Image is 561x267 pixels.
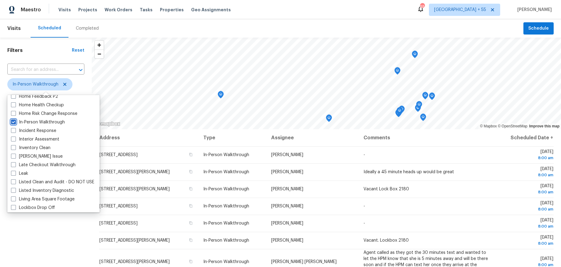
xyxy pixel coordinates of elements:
canvas: Map [92,38,561,129]
a: Mapbox [480,124,497,128]
th: Comments [359,129,495,146]
label: Inventory Clean [11,145,50,151]
div: 8:00 am [500,223,553,229]
th: Address [99,129,198,146]
span: In-Person Walkthrough [203,221,249,225]
span: [DATE] [500,201,553,212]
a: OpenStreetMap [498,124,527,128]
span: - [364,204,365,208]
div: Map marker [396,109,402,118]
div: Reset [72,47,84,53]
label: Home Risk Change Response [11,111,77,117]
label: Listed Inventory Diagnostic [11,188,74,194]
span: [GEOGRAPHIC_DATA] + 55 [434,7,486,13]
span: Maestro [21,7,41,13]
div: Map marker [218,91,224,101]
span: In-Person Walkthrough [203,170,249,174]
div: Map marker [416,101,422,111]
div: Map marker [326,115,332,124]
button: Copy Address [188,259,194,264]
span: Schedule [528,25,549,32]
label: In-Person Walkthrough [11,119,65,125]
span: Tasks [140,8,153,12]
label: Interior Assessment [11,136,59,142]
span: [PERSON_NAME] [271,221,303,225]
span: [DATE] [500,235,553,247]
span: [DATE] [500,218,553,229]
span: Projects [78,7,97,13]
span: [PERSON_NAME] [PERSON_NAME] [271,260,337,264]
button: Copy Address [188,152,194,157]
span: [STREET_ADDRESS][PERSON_NAME] [99,170,170,174]
span: - [364,221,365,225]
div: Map marker [422,92,428,101]
div: Completed [76,25,99,31]
span: Visits [58,7,71,13]
span: Properties [160,7,184,13]
div: 8:00 am [500,172,553,178]
label: Lockbox Drop Off [11,205,55,211]
span: Work Orders [105,7,132,13]
span: [PERSON_NAME] [271,187,303,191]
div: 8:00 am [500,240,553,247]
span: [PERSON_NAME] [271,204,303,208]
label: Incident Response [11,128,56,134]
span: In-Person Walkthrough [203,153,249,157]
span: [PERSON_NAME] [271,153,303,157]
button: Zoom out [95,49,104,58]
span: [STREET_ADDRESS][PERSON_NAME] [99,260,170,264]
label: Living Area Square Footage [11,196,75,202]
span: [STREET_ADDRESS][PERSON_NAME] [99,238,170,243]
button: Open [76,66,85,74]
button: Copy Address [188,186,194,192]
button: Copy Address [188,237,194,243]
div: Map marker [395,109,401,119]
div: 8:00 am [500,206,553,212]
th: Scheduled Date ↑ [495,129,554,146]
button: Schedule [523,22,554,35]
span: In-Person Walkthrough [203,204,249,208]
span: [STREET_ADDRESS][PERSON_NAME] [99,187,170,191]
span: In-Person Walkthrough [203,260,249,264]
span: Geo Assignments [191,7,231,13]
label: Home Health Checkup [11,102,64,108]
button: Copy Address [188,169,194,174]
label: Listed Clean and Audit - DO NOT USE [11,179,94,185]
div: 656 [420,4,424,10]
span: Visits [7,22,21,35]
a: Improve this map [529,124,559,128]
span: In-Person Walkthrough [203,187,249,191]
input: Search for an address... [7,65,67,75]
span: Vacant. Lockbox 2180 [364,238,409,243]
span: In-Person Walkthrough [13,81,58,87]
div: Scheduled [38,25,61,31]
div: Map marker [412,51,418,60]
span: [DATE] [500,167,553,178]
span: In-Person Walkthrough [203,238,249,243]
span: [STREET_ADDRESS] [99,221,138,225]
div: Map marker [394,67,400,77]
label: [PERSON_NAME] Issue [11,153,63,159]
span: [DATE] [500,184,553,195]
div: Map marker [399,106,405,115]
span: [STREET_ADDRESS] [99,204,138,208]
h1: Filters [7,47,72,53]
span: [DATE] [500,150,553,161]
th: Assignee [266,129,358,146]
div: Map marker [420,114,426,123]
span: [PERSON_NAME] [271,238,303,243]
th: Type [198,129,267,146]
label: Late Checkout Walkthrough [11,162,76,168]
span: - [364,153,365,157]
span: [STREET_ADDRESS] [99,153,138,157]
label: Leak [11,170,28,177]
span: Ideally a 45 minute heads up would be great [364,170,454,174]
div: Map marker [429,93,435,102]
button: Zoom in [95,41,104,49]
button: Copy Address [188,220,194,226]
label: Home Feedback P2 [11,93,58,100]
span: [PERSON_NAME] [515,7,552,13]
button: Copy Address [188,203,194,209]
